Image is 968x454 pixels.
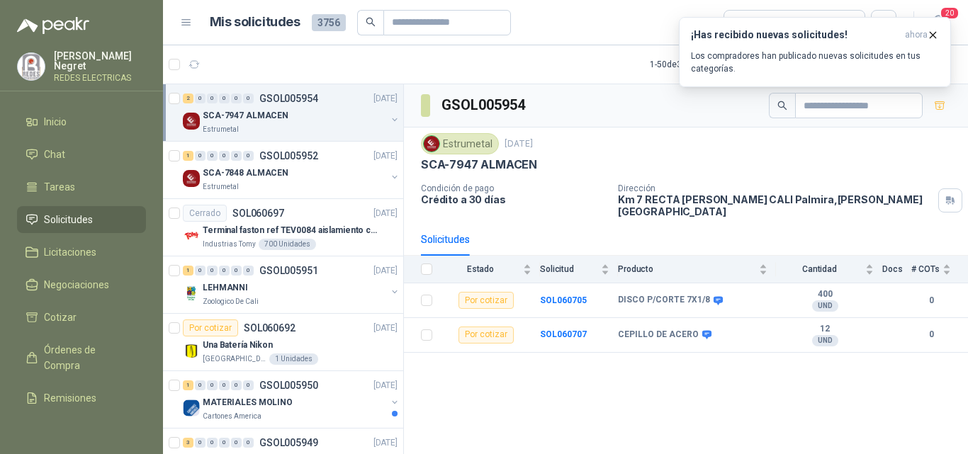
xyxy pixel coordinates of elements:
p: GSOL005951 [259,266,318,276]
b: 0 [911,294,951,307]
p: SCA-7947 ALMACEN [203,109,288,123]
div: 0 [243,380,254,390]
p: SOL060692 [244,323,296,333]
div: 0 [243,93,254,103]
a: Licitaciones [17,239,146,266]
p: LEHMANNI [203,281,248,295]
p: [DATE] [373,379,398,392]
p: SOL060697 [232,208,284,218]
span: Órdenes de Compra [44,342,133,373]
a: Cotizar [17,304,146,331]
div: 0 [231,380,242,390]
a: Tareas [17,174,146,200]
span: Solicitudes [44,212,93,227]
div: 0 [243,438,254,448]
p: GSOL005950 [259,380,318,390]
p: GSOL005954 [259,93,318,103]
p: SCA-7848 ALMACEN [203,166,288,180]
div: 0 [231,151,242,161]
a: Solicitudes [17,206,146,233]
div: 700 Unidades [259,239,316,250]
p: Estrumetal [203,124,239,135]
span: Licitaciones [44,244,96,260]
p: MATERIALES MOLINO [203,396,293,409]
img: Company Logo [183,113,200,130]
span: Producto [618,264,756,274]
span: 3756 [312,14,346,31]
p: [GEOGRAPHIC_DATA] [203,353,266,365]
p: [DATE] [373,436,398,450]
th: Docs [882,256,911,283]
p: GSOL005949 [259,438,318,448]
div: 2 [183,93,193,103]
a: Negociaciones [17,271,146,298]
div: 1 [183,266,193,276]
button: ¡Has recibido nuevas solicitudes!ahora Los compradores han publicado nuevas solicitudes en tus ca... [679,17,951,87]
span: Cantidad [776,264,862,274]
span: 20 [940,6,959,20]
span: Solicitud [540,264,598,274]
div: 3 [183,438,193,448]
div: 1 Unidades [269,353,318,365]
a: 1 0 0 0 0 0 GSOL005952[DATE] Company LogoSCA-7848 ALMACENEstrumetal [183,147,400,193]
div: Todas [733,15,762,30]
b: SOL060705 [540,295,587,305]
div: 0 [243,151,254,161]
p: Crédito a 30 días [421,193,607,205]
th: Producto [618,256,776,283]
p: [DATE] [373,322,398,335]
img: Company Logo [183,170,200,187]
div: Por cotizar [458,292,514,309]
th: Solicitud [540,256,618,283]
span: Cotizar [44,310,77,325]
span: Remisiones [44,390,96,406]
th: Estado [441,256,540,283]
div: 0 [207,438,218,448]
div: 0 [195,380,206,390]
p: [DATE] [505,137,533,151]
div: UND [812,335,838,346]
span: ahora [905,29,928,41]
div: Solicitudes [421,232,470,247]
img: Company Logo [183,285,200,302]
a: Configuración [17,417,146,444]
p: GSOL005952 [259,151,318,161]
img: Company Logo [183,399,200,416]
p: SCA-7947 ALMACEN [421,157,537,172]
a: Por cotizarSOL060692[DATE] Company LogoUna Batería Nikon[GEOGRAPHIC_DATA]1 Unidades [163,314,403,371]
div: Por cotizar [458,327,514,344]
div: 0 [195,266,206,276]
p: Zoologico De Cali [203,296,259,307]
b: DISCO P/CORTE 7X1/8 [618,295,710,306]
div: Por cotizar [183,319,238,336]
h3: GSOL005954 [441,94,527,116]
span: Negociaciones [44,277,109,293]
div: 1 [183,151,193,161]
div: Cerrado [183,205,227,222]
p: Los compradores han publicado nuevas solicitudes en tus categorías. [691,50,939,75]
p: Una Batería Nikon [203,339,273,352]
a: Remisiones [17,385,146,412]
p: REDES ELECTRICAS [54,74,146,82]
th: # COTs [911,256,968,283]
div: 0 [207,151,218,161]
div: 0 [195,151,206,161]
p: Terminal faston ref TEV0084 aislamiento completo [203,224,379,237]
p: Estrumetal [203,181,239,193]
p: [DATE] [373,264,398,278]
b: 0 [911,328,951,341]
a: Órdenes de Compra [17,336,146,379]
div: 0 [243,266,254,276]
p: [DATE] [373,149,398,163]
a: SOL060707 [540,329,587,339]
div: 0 [219,438,230,448]
button: 20 [925,10,951,35]
div: 0 [207,93,218,103]
img: Logo peakr [17,17,89,34]
h3: ¡Has recibido nuevas solicitudes! [691,29,899,41]
a: Inicio [17,108,146,135]
b: 400 [776,289,874,300]
img: Company Logo [183,227,200,244]
img: Company Logo [183,342,200,359]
